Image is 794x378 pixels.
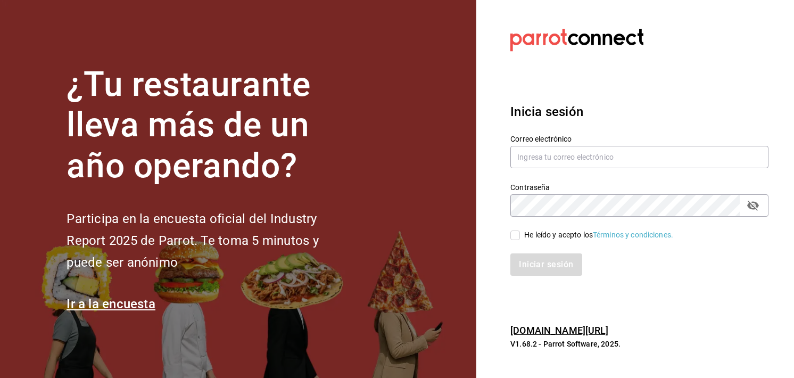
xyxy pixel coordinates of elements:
[67,208,354,273] h2: Participa en la encuesta oficial del Industry Report 2025 de Parrot. Te toma 5 minutos y puede se...
[524,229,673,241] div: He leído y acepto los
[67,64,354,187] h1: ¿Tu restaurante lleva más de un año operando?
[510,339,768,349] p: V1.68.2 - Parrot Software, 2025.
[510,183,768,191] label: Contraseña
[744,196,762,215] button: passwordField
[510,325,608,336] a: [DOMAIN_NAME][URL]
[593,231,673,239] a: Términos y condiciones.
[510,102,768,121] h3: Inicia sesión
[510,135,768,142] label: Correo electrónico
[510,146,768,168] input: Ingresa tu correo electrónico
[67,297,155,311] a: Ir a la encuesta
